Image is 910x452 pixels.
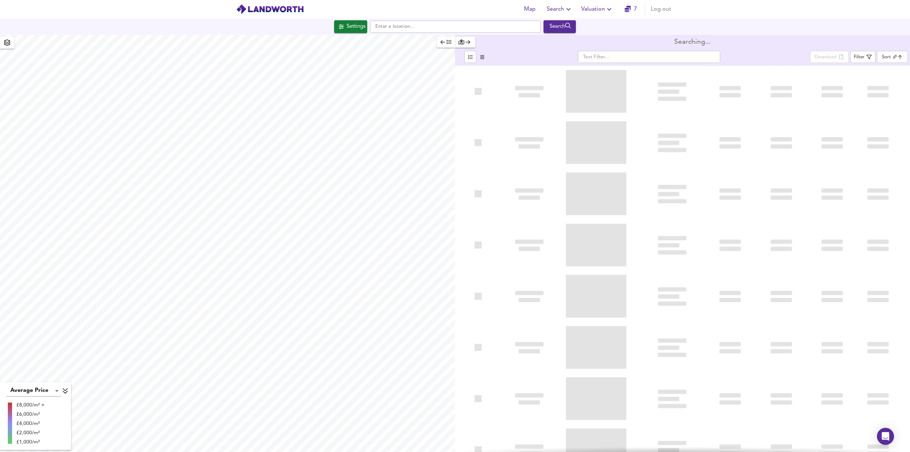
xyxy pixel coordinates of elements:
div: Filter [854,53,864,62]
input: Enter a location... [370,21,541,33]
div: Sort [882,54,891,60]
div: £8,000/m² + [16,402,44,409]
button: Filter [850,51,875,63]
button: Valuation [578,2,616,16]
div: split button [810,51,849,63]
div: £2,000/m² [16,429,44,436]
button: Map [518,2,541,16]
button: 7 [619,2,642,16]
span: Map [521,4,538,14]
div: Run Your Search [544,20,576,33]
button: Search [544,20,576,33]
div: Searching... [674,39,711,46]
div: Sort [877,51,908,63]
input: Text Filter... [578,51,720,63]
div: Open Intercom Messenger [877,428,894,445]
div: Click to configure Search Settings [334,20,367,33]
div: Search [545,22,574,31]
img: logo [236,4,304,15]
button: Settings [334,20,367,33]
button: Log out [648,2,674,16]
span: Log out [651,4,671,14]
div: £6,000/m² [16,411,44,418]
div: £1,000/m² [16,438,44,446]
a: 7 [625,4,637,14]
button: Search [544,2,576,16]
div: Settings [347,22,365,31]
span: Search [547,4,573,14]
div: Average Price [6,385,61,397]
div: £4,000/m² [16,420,44,427]
span: Valuation [581,4,614,14]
